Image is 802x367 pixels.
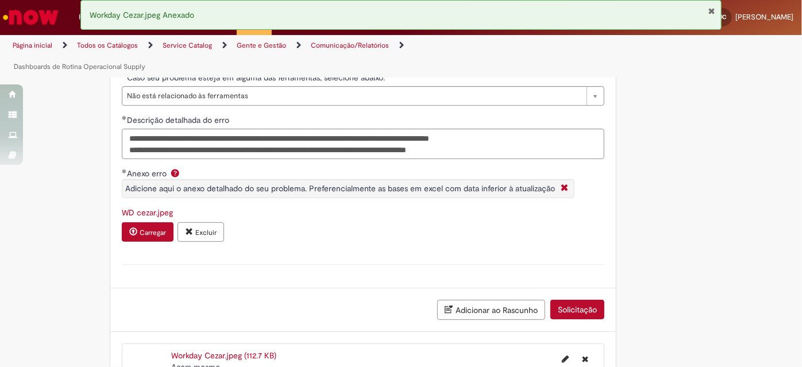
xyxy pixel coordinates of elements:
[140,228,166,237] small: Carregar
[558,183,571,195] i: Fechar More information Por question_anexo_erro
[122,129,604,159] textarea: Descrição detalhada do erro
[9,35,526,78] ul: Trilhas de página
[127,87,581,105] span: Não está relacionado às ferramentas
[311,41,389,50] a: Comunicação/Relatórios
[122,222,173,242] button: Carregar anexo de Anexo erro Required
[550,300,604,319] button: Solicitação
[77,41,138,50] a: Todos os Catálogos
[13,41,52,50] a: Página inicial
[1,6,60,29] img: ServiceNow
[437,300,545,320] button: Adicionar ao Rascunho
[178,222,224,242] button: Excluir anexo WD cezar.jpeg
[122,169,127,173] span: Obrigatório Preenchido
[195,228,217,237] small: Excluir
[719,13,726,21] span: JC
[708,6,715,16] button: Fechar Notificação
[122,73,127,78] span: Obrigatório Preenchido
[125,183,555,194] span: Adicione aqui o anexo detalhado do seu problema. Preferencialmente as bases em excel com data inf...
[122,115,127,120] span: Obrigatório Preenchido
[122,207,173,218] a: Download de WD cezar.jpeg
[171,350,276,361] a: Workday Cezar.jpeg (112.7 KB)
[735,12,793,22] span: [PERSON_NAME]
[237,41,286,50] a: Gente e Gestão
[127,168,169,179] span: Anexo erro
[127,115,232,125] span: Descrição detalhada do erro
[168,168,182,177] span: Ajuda para Anexo erro
[127,72,387,83] span: Caso seu problema esteja em alguma das ferramentas, selecione abaixo:
[14,62,145,71] a: Dashboards de Rotina Operacional Supply
[90,10,194,20] span: Workday Cezar.jpeg Anexado
[163,41,212,50] a: Service Catalog
[79,11,119,23] span: Requisições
